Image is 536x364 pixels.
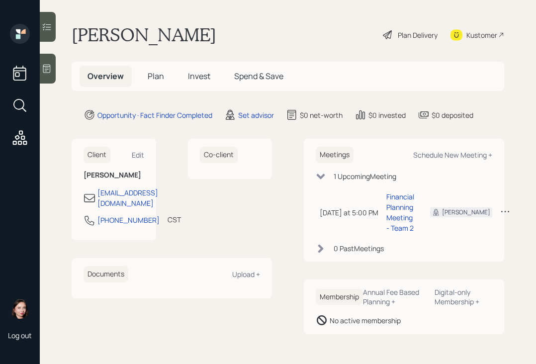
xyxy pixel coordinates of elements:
h6: Client [84,147,110,163]
div: Opportunity · Fact Finder Completed [97,110,212,120]
div: Schedule New Meeting + [413,150,492,160]
div: [PHONE_NUMBER] [97,215,160,225]
h6: [PERSON_NAME] [84,171,144,180]
h1: [PERSON_NAME] [72,24,216,46]
div: Set advisor [238,110,274,120]
div: Financial Planning Meeting - Team 2 [386,191,414,233]
h6: Membership [316,289,363,305]
div: Log out [8,331,32,340]
div: No active membership [330,315,401,326]
div: [DATE] at 5:00 PM [320,207,378,218]
div: [PERSON_NAME] [442,208,490,217]
div: $0 deposited [432,110,473,120]
h6: Co-client [200,147,238,163]
div: [EMAIL_ADDRESS][DOMAIN_NAME] [97,187,158,208]
div: $0 invested [368,110,406,120]
h6: Documents [84,266,128,282]
img: aleksandra-headshot.png [10,299,30,319]
span: Overview [88,71,124,82]
div: Digital-only Membership + [435,287,492,306]
div: Edit [132,150,144,160]
div: 0 Past Meeting s [334,243,384,254]
div: Annual Fee Based Planning + [363,287,427,306]
h6: Meetings [316,147,354,163]
div: Kustomer [466,30,497,40]
div: $0 net-worth [300,110,343,120]
div: CST [168,214,181,225]
span: Plan [148,71,164,82]
div: Upload + [232,270,260,279]
span: Invest [188,71,210,82]
div: 1 Upcoming Meeting [334,171,396,182]
span: Spend & Save [234,71,283,82]
div: Plan Delivery [398,30,438,40]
